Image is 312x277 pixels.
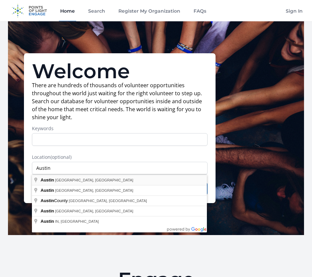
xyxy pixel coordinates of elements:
[41,198,54,203] span: Austin
[41,208,54,213] span: Austin
[69,199,147,203] span: [GEOGRAPHIC_DATA], [GEOGRAPHIC_DATA]
[51,154,72,160] span: (optional)
[55,219,99,223] span: IN, [GEOGRAPHIC_DATA]
[32,162,208,174] input: Enter a location
[55,178,133,182] span: [GEOGRAPHIC_DATA], [GEOGRAPHIC_DATA]
[41,198,69,203] span: County
[41,219,54,224] span: Austin
[55,209,133,213] span: [GEOGRAPHIC_DATA], [GEOGRAPHIC_DATA]
[32,154,208,160] label: Location
[41,177,54,182] span: Austin
[32,125,208,132] label: Keywords
[55,188,133,192] span: [GEOGRAPHIC_DATA], [GEOGRAPHIC_DATA]
[41,188,54,193] span: Austin
[32,81,208,121] p: There are hundreds of thousands of volunteer opportunities throughout the world just waiting for ...
[32,61,208,81] h1: Welcome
